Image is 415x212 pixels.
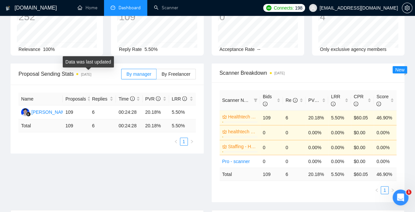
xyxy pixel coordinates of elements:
span: 1 [406,190,411,195]
span: user [311,6,315,10]
button: right [188,138,196,146]
td: 00:24:28 [116,106,142,119]
span: left [174,140,178,144]
span: Proposal Sending Stats [18,70,121,78]
span: LRR [331,94,340,106]
span: info-circle [376,102,381,106]
span: CPR [354,94,363,106]
span: filter [254,98,258,102]
a: homeHome [78,5,97,11]
span: -- [257,47,260,52]
span: right [190,140,194,144]
li: 1 [381,186,389,194]
td: $0.00 [351,140,374,155]
li: Previous Page [172,138,180,146]
li: Next Page [389,186,397,194]
time: [DATE] [81,73,91,76]
span: PVR [145,96,161,102]
button: left [373,186,381,194]
span: info-circle [130,96,135,101]
span: Scanner Name [222,98,253,103]
img: gigradar-bm.png [26,112,31,116]
span: LRR [172,96,187,102]
td: 0.00% [306,155,329,168]
th: Replies [89,93,116,106]
img: upwork-logo.png [266,5,271,11]
span: PVR [308,98,324,103]
td: 0 [260,125,283,140]
td: $0.00 [351,125,374,140]
td: 6 [89,119,116,132]
td: Total [220,168,260,181]
td: 5.50% [169,106,196,119]
td: 5.50 % [328,168,351,181]
td: 6 [89,106,116,119]
td: 109 [260,110,283,125]
span: 198 [295,4,302,12]
div: [PERSON_NAME] [31,108,69,116]
span: info-circle [319,98,324,103]
th: Proposals [63,93,89,106]
td: 0.00% [328,140,351,155]
td: 0 [260,140,283,155]
img: logo [6,3,10,14]
th: Name [18,93,63,106]
td: 0 [283,140,306,155]
span: crown [222,114,227,119]
span: left [375,188,379,192]
td: 20.18 % [143,119,169,132]
td: $ 60.05 [351,168,374,181]
div: Data was last updated [63,56,114,67]
span: By manager [126,71,151,77]
td: 0.00% [374,155,397,168]
td: 0.00% [328,125,351,140]
span: Dashboard [119,5,141,11]
button: left [172,138,180,146]
span: right [391,188,395,192]
td: 0 [283,125,306,140]
td: 6 [283,168,306,181]
td: 20.18% [143,106,169,119]
td: 0.00% [374,140,397,155]
iframe: Intercom live chat [393,190,408,205]
span: 5.50% [145,47,158,52]
td: Total [18,119,63,132]
span: info-circle [293,98,297,103]
span: dashboard [111,5,115,10]
span: Replies [92,95,108,103]
td: 6 [283,110,306,125]
span: info-circle [331,102,335,106]
td: 0 [260,155,283,168]
span: info-circle [156,96,160,101]
span: Score [376,94,389,106]
a: Pro - scanner [222,159,250,164]
span: info-circle [182,96,187,101]
td: 109 [63,119,89,132]
td: 0 [283,155,306,168]
span: Re [286,98,297,103]
span: Acceptance Rate [220,47,255,52]
a: Healthtech AI/ML [228,113,256,120]
span: info-circle [263,102,267,106]
span: Bids [263,94,272,106]
td: 0.00% [306,125,329,140]
span: info-circle [354,102,358,106]
a: Staffing - Healthtech [228,143,256,150]
a: searchScanner [154,5,178,11]
li: Next Page [188,138,196,146]
span: New [395,67,404,72]
button: setting [402,3,412,13]
td: 0.00% [374,125,397,140]
span: Time [119,96,134,102]
li: 1 [180,138,188,146]
td: 109 [63,106,89,119]
td: $0.00 [351,155,374,168]
button: right [389,186,397,194]
span: Scanner Breakdown [220,69,397,77]
a: NM[PERSON_NAME] [21,109,69,114]
td: 46.90% [374,110,397,125]
td: $60.05 [351,110,374,125]
span: setting [402,5,412,11]
span: Proposals [65,95,86,103]
span: 100% [43,47,55,52]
